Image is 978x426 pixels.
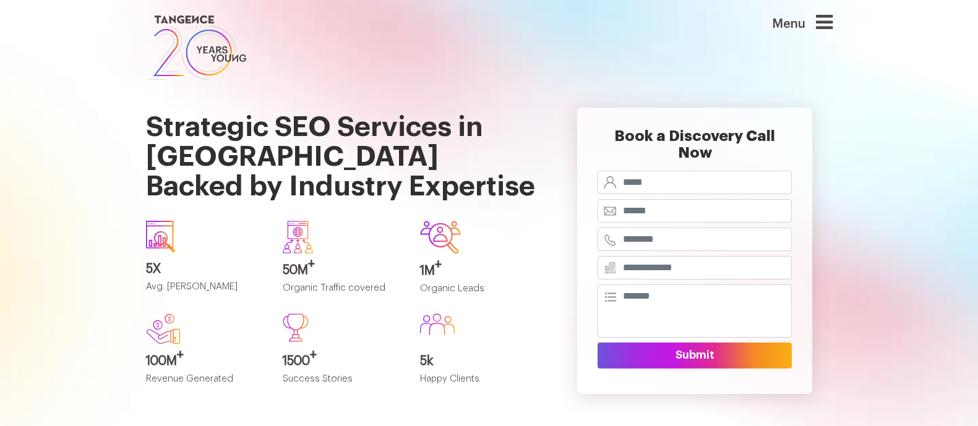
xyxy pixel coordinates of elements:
button: Submit [598,343,792,368]
img: Path%20473.svg [283,313,309,342]
h3: 100M [146,354,265,368]
sup: + [308,258,315,270]
img: Group-642.svg [420,221,461,253]
h3: 5X [146,262,265,276]
p: Happy Clients [420,374,539,394]
p: Success Stories [283,374,401,394]
h3: 50M [283,263,401,277]
img: new.svg [146,313,181,344]
h3: 1500 [283,354,401,368]
p: Revenue Generated [146,374,265,394]
p: Organic Leads [420,284,539,304]
h3: 1M [420,264,539,278]
h3: 5k [420,354,539,368]
sup: + [310,349,317,361]
img: icon1.svg [146,221,176,252]
sup: + [177,349,184,361]
img: logo SVG [146,12,247,83]
img: Group%20586.svg [420,313,455,335]
h1: Strategic SEO Services in [GEOGRAPHIC_DATA] Backed by Industry Expertise [146,83,539,211]
p: Avg. [PERSON_NAME] [146,282,265,302]
img: Group-640.svg [283,221,313,253]
h2: Book a Discovery Call Now [598,128,792,171]
p: Organic Traffic covered [283,283,401,304]
sup: + [435,258,442,271]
